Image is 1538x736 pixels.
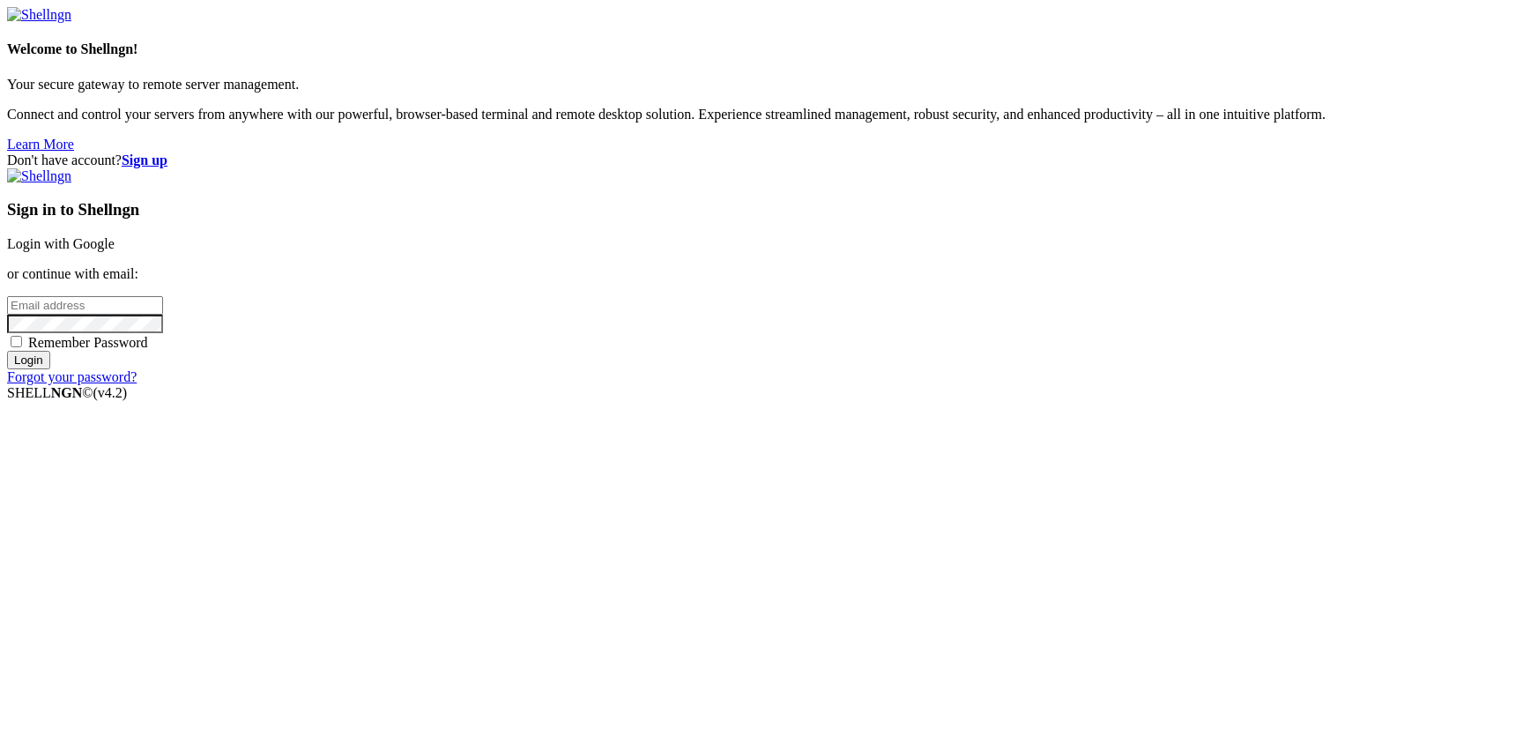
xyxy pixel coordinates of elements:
b: NGN [51,385,83,400]
span: 4.2.0 [93,385,128,400]
input: Remember Password [11,336,22,347]
a: Forgot your password? [7,369,137,384]
div: Don't have account? [7,152,1531,168]
p: or continue with email: [7,266,1531,282]
input: Email address [7,296,163,315]
p: Your secure gateway to remote server management. [7,77,1531,93]
img: Shellngn [7,168,71,184]
a: Sign up [122,152,167,167]
span: Remember Password [28,335,148,350]
h4: Welcome to Shellngn! [7,41,1531,57]
p: Connect and control your servers from anywhere with our powerful, browser-based terminal and remo... [7,107,1531,123]
img: Shellngn [7,7,71,23]
span: SHELL © [7,385,127,400]
h3: Sign in to Shellngn [7,200,1531,219]
input: Login [7,351,50,369]
a: Learn More [7,137,74,152]
a: Login with Google [7,236,115,251]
